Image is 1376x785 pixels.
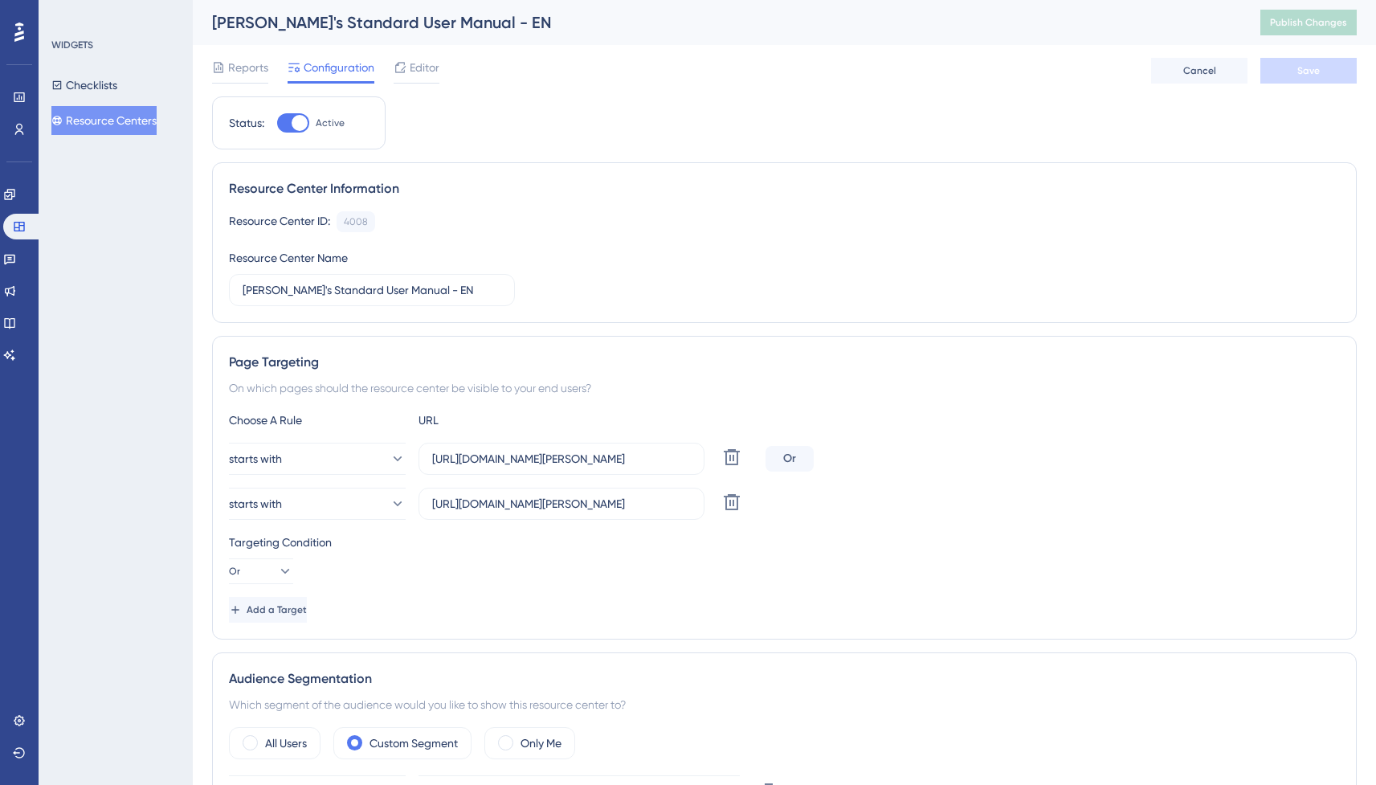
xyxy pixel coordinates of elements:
[265,734,307,753] label: All Users
[229,558,293,584] button: Or
[229,378,1340,398] div: On which pages should the resource center be visible to your end users?
[229,113,264,133] div: Status:
[229,443,406,475] button: starts with
[344,215,368,228] div: 4008
[229,411,406,430] div: Choose A Rule
[1260,58,1357,84] button: Save
[229,353,1340,372] div: Page Targeting
[228,58,268,77] span: Reports
[247,603,307,616] span: Add a Target
[432,450,691,468] input: yourwebsite.com/path
[51,71,117,100] button: Checklists
[1297,64,1320,77] span: Save
[521,734,561,753] label: Only Me
[229,179,1340,198] div: Resource Center Information
[229,565,240,578] span: Or
[1309,722,1357,770] iframe: UserGuiding AI Assistant Launcher
[229,533,1340,552] div: Targeting Condition
[419,411,595,430] div: URL
[229,669,1340,689] div: Audience Segmentation
[410,58,439,77] span: Editor
[432,495,691,513] input: yourwebsite.com/path
[304,58,374,77] span: Configuration
[229,494,282,513] span: starts with
[229,211,330,232] div: Resource Center ID:
[370,734,458,753] label: Custom Segment
[51,106,157,135] button: Resource Centers
[229,597,307,623] button: Add a Target
[1151,58,1247,84] button: Cancel
[1270,16,1347,29] span: Publish Changes
[1260,10,1357,35] button: Publish Changes
[229,488,406,520] button: starts with
[51,39,93,51] div: WIDGETS
[243,281,501,299] input: Type your Resource Center name
[1183,64,1216,77] span: Cancel
[229,248,348,268] div: Resource Center Name
[229,449,282,468] span: starts with
[316,117,345,129] span: Active
[229,695,1340,714] div: Which segment of the audience would you like to show this resource center to?
[212,11,1220,34] div: [PERSON_NAME]'s Standard User Manual - EN
[766,446,814,472] div: Or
